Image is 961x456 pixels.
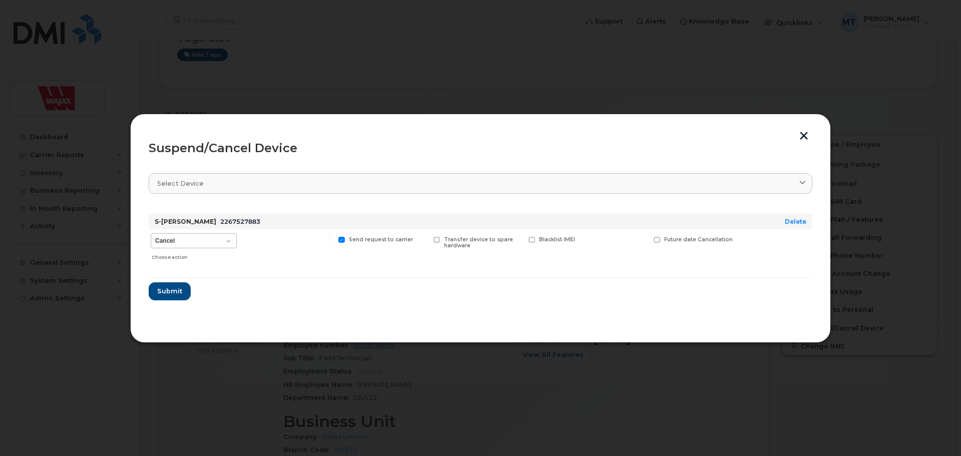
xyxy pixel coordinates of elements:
[664,236,733,243] span: Future date Cancellation
[155,218,216,225] strong: S-[PERSON_NAME]
[785,218,806,225] a: Delete
[149,142,812,154] div: Suspend/Cancel Device
[152,249,237,261] div: Choose action
[444,236,513,249] span: Transfer device to spare hardware
[517,237,522,242] input: Blacklist IMEI
[149,173,812,194] a: Select device
[642,237,647,242] input: Future date Cancellation
[157,179,204,188] span: Select device
[220,218,260,225] span: 2267527883
[349,236,413,243] span: Send request to carrier
[157,286,182,296] span: Submit
[421,237,426,242] input: Transfer device to spare hardware
[326,237,331,242] input: Send request to carrier
[539,236,575,243] span: Blacklist IMEI
[149,282,191,300] button: Submit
